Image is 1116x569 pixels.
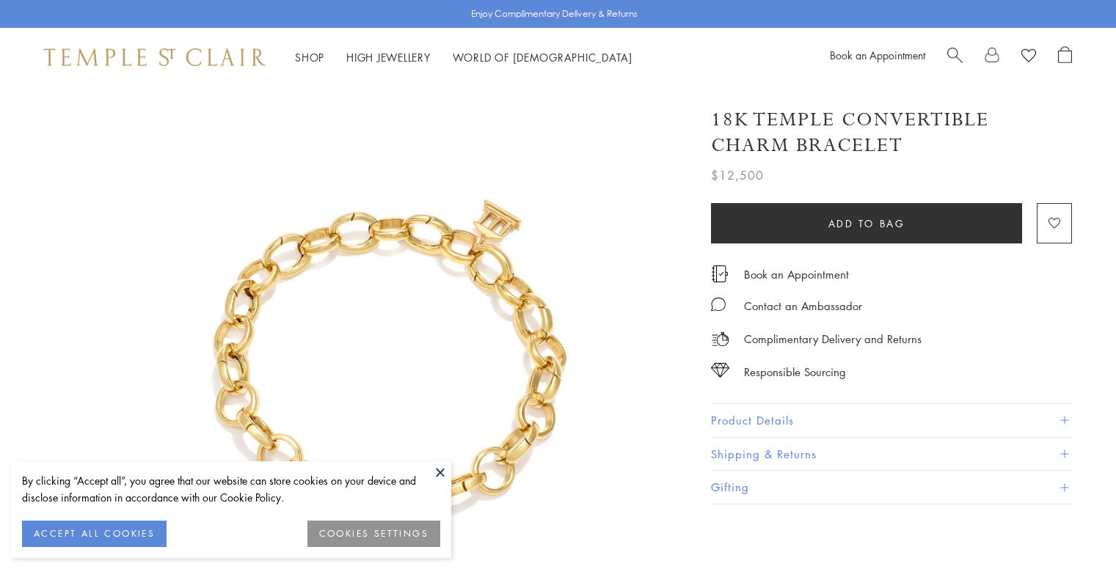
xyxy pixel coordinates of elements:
a: Book an Appointment [744,266,849,282]
a: Open Shopping Bag [1058,46,1072,68]
h1: 18K Temple Convertible Charm Bracelet [711,107,1072,158]
a: High JewelleryHigh Jewellery [346,50,431,65]
button: COOKIES SETTINGS [307,521,440,547]
div: Responsible Sourcing [744,363,846,381]
span: Add to bag [828,216,905,232]
a: View Wishlist [1021,46,1036,68]
button: ACCEPT ALL COOKIES [22,521,167,547]
a: Search [947,46,963,68]
nav: Main navigation [295,48,632,67]
iframe: Gorgias live chat messenger [1043,500,1101,554]
button: Shipping & Returns [711,438,1072,471]
button: Gifting [711,471,1072,504]
button: Product Details [711,404,1072,437]
button: Add to bag [711,203,1022,243]
img: MessageIcon-01_2.svg [711,297,726,312]
img: icon_sourcing.svg [711,363,729,378]
p: Complimentary Delivery and Returns [744,330,922,348]
a: ShopShop [295,50,324,65]
img: icon_delivery.svg [711,330,729,348]
img: icon_appointment.svg [711,265,729,282]
div: By clicking “Accept all”, you agree that our website can store cookies on your device and disclos... [22,472,440,506]
a: Book an Appointment [830,48,925,62]
p: Enjoy Complimentary Delivery & Returns [471,7,638,21]
img: Temple St. Clair [44,48,266,66]
div: Contact an Ambassador [744,297,862,315]
span: $12,500 [711,166,764,185]
a: World of [DEMOGRAPHIC_DATA]World of [DEMOGRAPHIC_DATA] [453,50,632,65]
